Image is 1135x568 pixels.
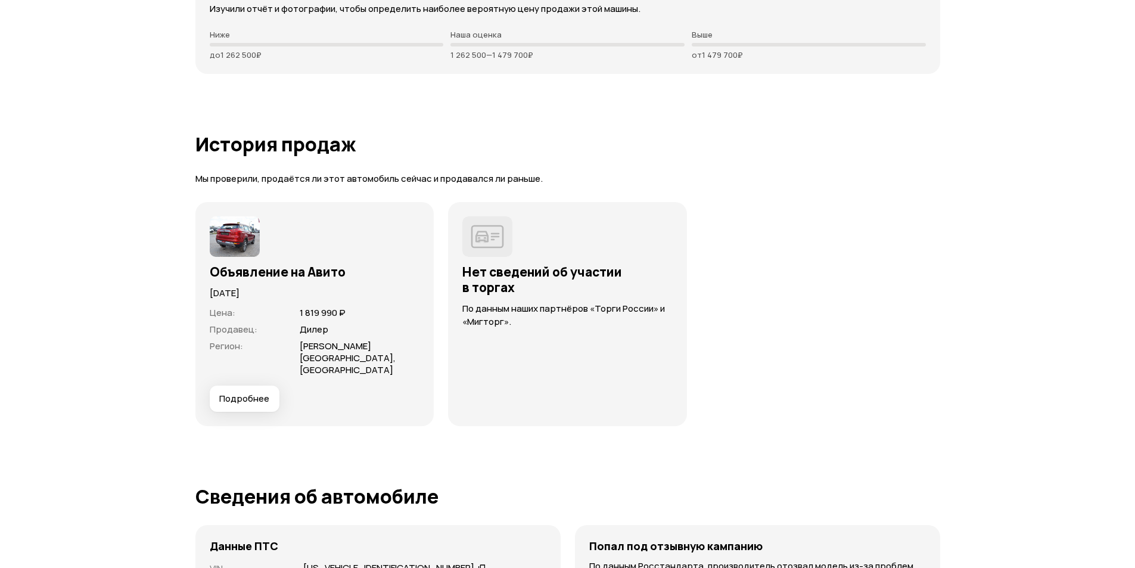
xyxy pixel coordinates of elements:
[300,306,346,319] span: 1 819 990 ₽
[195,173,940,185] p: Мы проверили, продаётся ли этот автомобиль сейчас и продавался ли раньше.
[219,393,269,405] span: Подробнее
[462,302,673,328] p: По данным наших партнёров «Торги России» и «Мигторг».
[210,306,235,319] span: Цена :
[210,340,243,352] span: Регион :
[450,50,685,60] p: 1 262 500 — 1 479 700 ₽
[300,340,396,376] span: [PERSON_NAME][GEOGRAPHIC_DATA], [GEOGRAPHIC_DATA]
[692,50,926,60] p: от 1 479 700 ₽
[210,386,279,412] button: Подробнее
[195,134,940,155] h1: История продаж
[692,30,926,39] p: Выше
[210,539,278,553] h4: Данные ПТС
[210,323,257,336] span: Продавец :
[210,30,444,39] p: Ниже
[195,486,940,507] h1: Сведения об автомобиле
[462,264,673,295] h3: Нет сведений об участии в торгах
[589,539,763,553] h4: Попал под отзывную кампанию
[210,264,420,280] h3: Объявление на Авито
[210,2,926,15] p: Изучили отчёт и фотографии, чтобы определить наиболее вероятную цену продажи этой машины.
[210,287,420,300] p: [DATE]
[300,323,328,336] span: Дилер
[450,30,685,39] p: Наша оценка
[210,50,444,60] p: до 1 262 500 ₽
